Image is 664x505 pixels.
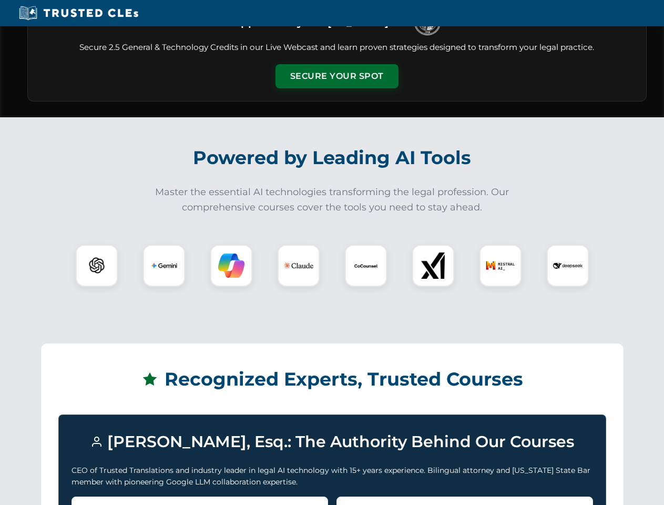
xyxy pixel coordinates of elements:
[16,5,141,21] img: Trusted CLEs
[353,252,379,279] img: CoCounsel Logo
[345,245,387,287] div: CoCounsel
[71,428,593,456] h3: [PERSON_NAME], Esq.: The Authority Behind Our Courses
[40,42,634,54] p: Secure 2.5 General & Technology Credits in our Live Webcast and learn proven strategies designed ...
[218,252,244,279] img: Copilot Logo
[412,245,454,287] div: xAI
[41,139,624,176] h2: Powered by Leading AI Tools
[58,361,606,398] h2: Recognized Experts, Trusted Courses
[71,464,593,488] p: CEO of Trusted Translations and industry leader in legal AI technology with 15+ years experience....
[486,251,515,280] img: Mistral AI Logo
[420,252,446,279] img: xAI Logo
[547,245,589,287] div: DeepSeek
[278,245,320,287] div: Claude
[553,251,583,280] img: DeepSeek Logo
[210,245,252,287] div: Copilot
[275,64,399,88] button: Secure Your Spot
[284,251,313,280] img: Claude Logo
[479,245,522,287] div: Mistral AI
[148,185,516,215] p: Master the essential AI technologies transforming the legal profession. Our comprehensive courses...
[81,250,112,281] img: ChatGPT Logo
[143,245,185,287] div: Gemini
[151,252,177,279] img: Gemini Logo
[76,245,118,287] div: ChatGPT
